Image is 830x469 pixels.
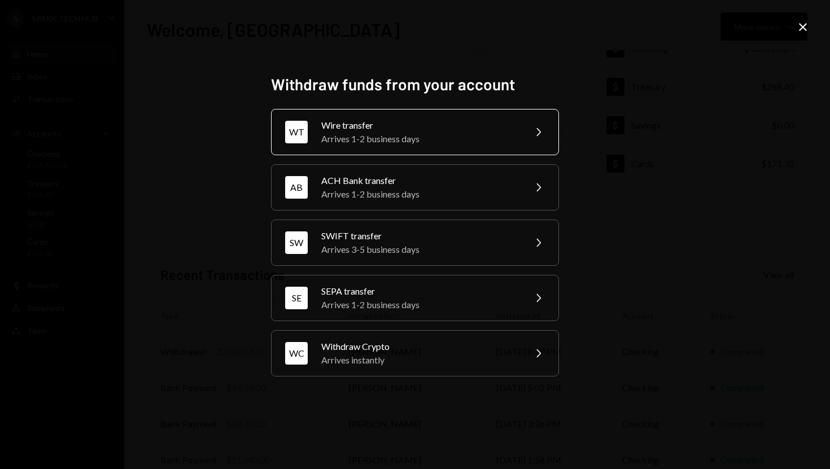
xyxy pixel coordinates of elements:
[271,73,559,95] h2: Withdraw funds from your account
[285,176,308,199] div: AB
[285,287,308,309] div: SE
[321,340,518,353] div: Withdraw Crypto
[321,174,518,187] div: ACH Bank transfer
[271,220,559,266] button: SWSWIFT transferArrives 3-5 business days
[271,330,559,376] button: WCWithdraw CryptoArrives instantly
[321,284,518,298] div: SEPA transfer
[285,121,308,143] div: WT
[321,229,518,243] div: SWIFT transfer
[285,231,308,254] div: SW
[285,342,308,365] div: WC
[271,275,559,321] button: SESEPA transferArrives 1-2 business days
[321,119,518,132] div: Wire transfer
[321,132,518,146] div: Arrives 1-2 business days
[321,243,518,256] div: Arrives 3-5 business days
[271,164,559,211] button: ABACH Bank transferArrives 1-2 business days
[321,298,518,312] div: Arrives 1-2 business days
[321,187,518,201] div: Arrives 1-2 business days
[321,353,518,367] div: Arrives instantly
[271,109,559,155] button: WTWire transferArrives 1-2 business days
